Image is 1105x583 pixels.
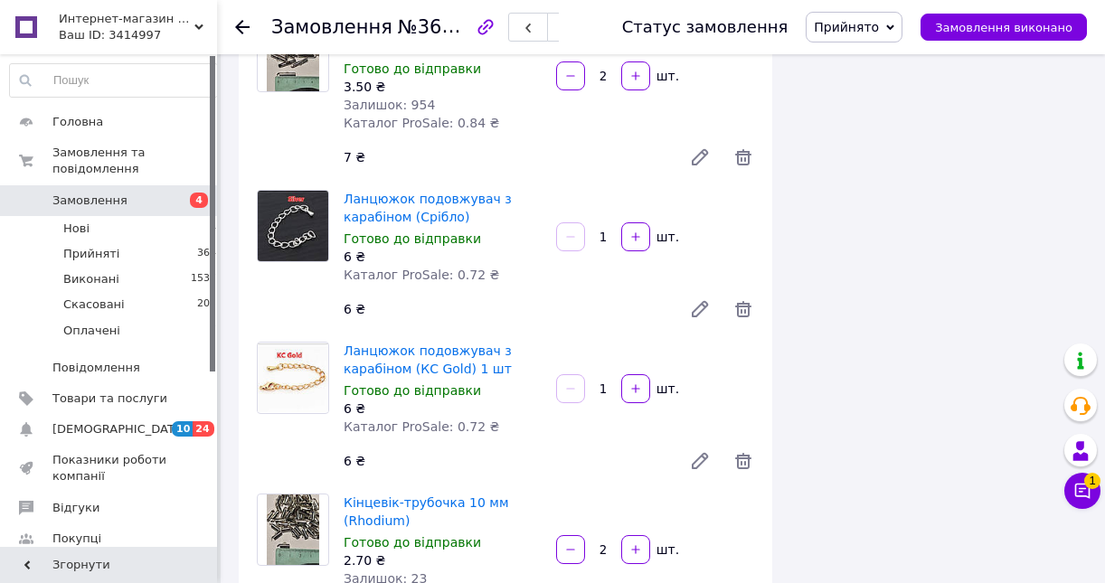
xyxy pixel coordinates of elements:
span: Готово до відправки [344,383,481,398]
div: шт. [652,541,681,559]
div: 6 ₴ [344,400,542,418]
span: Каталог ProSale: 0.72 ₴ [344,268,499,282]
span: Интернет-магазин "П'ятниця" ФОП Гришина О.О. [59,11,194,27]
span: Нові [63,221,90,237]
a: Редагувати [682,291,718,327]
a: Кінцевік-трубочка 10 мм (Rhodium) [344,495,508,528]
span: Товари та послуги [52,390,167,407]
span: Прийнято [814,20,879,34]
span: 4 [190,193,208,208]
button: Чат з покупцем1 [1064,473,1100,509]
a: Ланцюжок подовжувач з карабіном (КС Gold) 1 шт [344,343,512,376]
span: Готово до відправки [344,61,481,76]
span: Оплачені [63,323,120,339]
div: 6 ₴ [336,448,675,474]
img: Ланцюжок подовжувач з карабіном (Срібло) [258,191,328,261]
span: Замовлення та повідомлення [52,145,217,177]
span: Виконані [63,271,119,287]
span: Прийняті [63,246,119,262]
span: 205 [197,296,216,313]
span: Готово до відправки [344,231,481,246]
div: 6 ₴ [336,296,675,322]
div: 6 ₴ [344,248,542,266]
div: шт. [652,228,681,246]
div: Повернутися назад [235,18,250,36]
div: 2.70 ₴ [344,551,542,569]
div: шт. [652,67,681,85]
span: Залишок: 954 [344,98,435,112]
span: Скасовані [63,296,125,313]
span: Замовлення [271,16,392,38]
span: Покупці [52,531,101,547]
span: Видалити [732,146,754,168]
button: Замовлення виконано [921,14,1087,41]
a: Редагувати [682,139,718,175]
img: Кінцевік-трубочка 10 мм (Rhodium) [267,494,320,565]
span: Показники роботи компанії [52,452,167,484]
span: Готово до відправки [344,535,481,550]
a: Ланцюжок подовжувач з карабіном (Срібло) [344,192,512,224]
input: Пошук [10,64,217,97]
span: [DEMOGRAPHIC_DATA] [52,421,186,437]
div: 3.50 ₴ [344,78,542,96]
a: Редагувати [682,443,718,479]
div: Ваш ID: 3414997 [59,27,217,43]
div: шт. [652,380,681,398]
span: Головна [52,114,103,130]
span: 1 [1084,473,1100,489]
span: Замовлення [52,193,127,209]
span: Каталог ProSale: 0.84 ₴ [344,116,499,130]
span: 364 [197,246,216,262]
span: 10 [172,421,193,437]
img: Ланцюжок подовжувач з карабіном (КС Gold) 1 шт [258,343,328,412]
span: Видалити [732,298,754,320]
span: Відгуки [52,500,99,516]
div: Статус замовлення [622,18,789,36]
span: 1537 [191,271,216,287]
span: Повідомлення [52,360,140,376]
img: Кінцевік-трубочка 20 мм (Rhodium) [267,21,320,91]
span: Каталог ProSale: 0.72 ₴ [344,419,499,434]
span: Видалити [732,450,754,472]
span: 24 [193,421,213,437]
div: 7 ₴ [336,145,675,170]
span: Замовлення виконано [935,21,1072,34]
span: №365388080 [398,15,526,38]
